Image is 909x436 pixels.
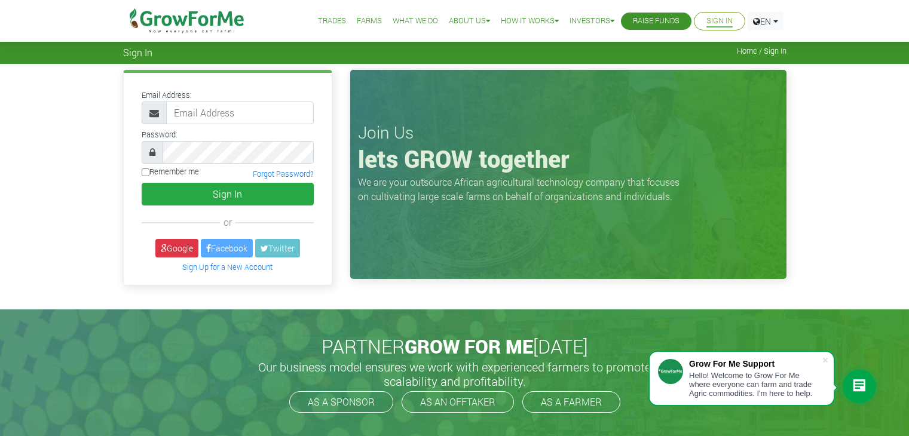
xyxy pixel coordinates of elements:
[689,371,822,398] div: Hello! Welcome to Grow For Me where everyone can farm and trade Agric commodities. I'm here to help.
[142,129,177,140] label: Password:
[253,169,314,179] a: Forgot Password?
[357,15,382,27] a: Farms
[142,90,192,101] label: Email Address:
[402,391,514,413] a: AS AN OFFTAKER
[570,15,614,27] a: Investors
[405,333,533,359] span: GROW FOR ME
[289,391,393,413] a: AS A SPONSOR
[123,47,152,58] span: Sign In
[706,15,733,27] a: Sign In
[737,47,786,56] span: Home / Sign In
[633,15,680,27] a: Raise Funds
[155,239,198,257] a: Google
[689,359,822,369] div: Grow For Me Support
[358,145,779,173] h1: lets GROW together
[358,122,779,143] h3: Join Us
[142,166,199,177] label: Remember me
[142,215,314,229] div: or
[246,360,664,388] h5: Our business model ensures we work with experienced farmers to promote scalability and profitabil...
[501,15,559,27] a: How it Works
[142,168,149,176] input: Remember me
[318,15,346,27] a: Trades
[522,391,620,413] a: AS A FARMER
[358,175,687,204] p: We are your outsource African agricultural technology company that focuses on cultivating large s...
[393,15,438,27] a: What We Do
[449,15,490,27] a: About Us
[182,262,273,272] a: Sign Up for a New Account
[128,335,782,358] h2: PARTNER [DATE]
[142,183,314,205] button: Sign In
[166,102,314,124] input: Email Address
[748,12,783,30] a: EN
